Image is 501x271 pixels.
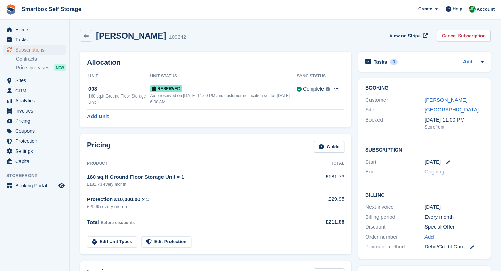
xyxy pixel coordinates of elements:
[87,113,109,121] a: Add Unit
[387,30,429,41] a: View on Stripe
[305,191,344,214] td: £29.95
[437,30,491,41] a: Cancel Subscription
[3,156,66,166] a: menu
[150,93,297,105] div: Auto reserved on [DATE] 11:00 PM and customer notification set for [DATE] 6:00 AM.
[87,203,305,210] div: £29.95 every month
[87,236,137,248] a: Edit Unit Types
[15,86,57,95] span: CRM
[314,141,344,153] a: Guide
[424,213,484,221] div: Every month
[19,3,84,15] a: Smartbox Self Storage
[365,243,424,251] div: Payment method
[16,56,66,62] a: Contracts
[169,33,186,41] div: 109342
[87,173,305,181] div: 160 sq.ft Ground Floor Storage Unit × 1
[15,181,57,191] span: Booking Portal
[87,59,344,67] h2: Allocation
[6,172,69,179] span: Storefront
[424,97,467,103] a: [PERSON_NAME]
[87,71,150,82] th: Unit
[305,158,344,169] th: Total
[15,96,57,106] span: Analytics
[390,59,398,65] div: 0
[424,243,484,251] div: Debit/Credit Card
[424,233,434,241] a: Add
[141,236,191,248] a: Edit Protection
[87,181,305,187] div: £181.73 every month
[3,116,66,126] a: menu
[365,146,484,153] h2: Subscription
[15,35,57,45] span: Tasks
[3,86,66,95] a: menu
[365,168,424,176] div: End
[365,106,424,114] div: Site
[87,195,305,203] div: Protection £10,000.00 × 1
[424,116,484,124] div: [DATE] 11:00 PM
[365,96,424,104] div: Customer
[16,64,66,71] a: Price increases NEW
[15,136,57,146] span: Protection
[305,218,344,226] div: £211.68
[54,64,66,71] div: NEW
[57,181,66,190] a: Preview store
[469,6,476,13] img: Elinor Shepherd
[15,146,57,156] span: Settings
[88,85,150,93] div: 008
[101,220,135,225] span: Before discounts
[453,6,462,13] span: Help
[3,45,66,55] a: menu
[15,156,57,166] span: Capital
[87,141,111,153] h2: Pricing
[3,96,66,106] a: menu
[305,169,344,191] td: £181.73
[3,76,66,85] a: menu
[365,203,424,211] div: Next invoice
[3,126,66,136] a: menu
[424,223,484,231] div: Special Offer
[15,106,57,116] span: Invoices
[15,126,57,136] span: Coupons
[418,6,432,13] span: Create
[16,64,49,71] span: Price increases
[365,233,424,241] div: Order number
[424,169,444,175] span: Ongoing
[3,106,66,116] a: menu
[365,223,424,231] div: Discount
[3,181,66,191] a: menu
[390,32,421,39] span: View on Stripe
[3,25,66,34] a: menu
[87,219,99,225] span: Total
[365,191,484,198] h2: Billing
[6,4,16,15] img: stora-icon-8386f47178a22dfd0bd8f6a31ec36ba5ce8667c1dd55bd0f319d3a0aa187defe.svg
[3,35,66,45] a: menu
[463,58,472,66] a: Add
[150,71,297,82] th: Unit Status
[374,59,387,65] h2: Tasks
[15,76,57,85] span: Sites
[96,31,166,40] h2: [PERSON_NAME]
[365,158,424,166] div: Start
[424,203,484,211] div: [DATE]
[15,45,57,55] span: Subscriptions
[477,6,495,13] span: Account
[365,213,424,221] div: Billing period
[365,85,484,91] h2: Booking
[3,136,66,146] a: menu
[88,93,150,106] div: 160 sq.ft Ground Floor Storage Unit
[424,158,441,166] time: 2025-09-27 00:00:00 UTC
[87,158,305,169] th: Product
[303,85,324,93] div: Complete
[15,25,57,34] span: Home
[3,146,66,156] a: menu
[297,71,330,82] th: Sync Status
[15,116,57,126] span: Pricing
[365,116,424,131] div: Booked
[326,87,330,91] img: icon-info-grey-7440780725fd019a000dd9b08b2336e03edf1995a4989e88bcd33f0948082b44.svg
[424,124,484,131] div: Storefront
[424,107,479,113] a: [GEOGRAPHIC_DATA]
[150,85,182,92] span: Reserved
